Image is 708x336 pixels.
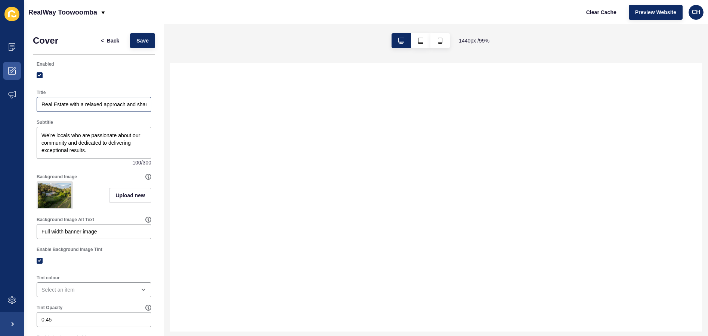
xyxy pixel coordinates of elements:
button: <Back [95,33,126,48]
span: < [101,37,104,44]
label: Background Image Alt Text [37,217,94,223]
label: Enabled [37,61,54,67]
button: Clear Cache [580,5,623,20]
span: Preview Website [635,9,676,16]
span: CH [692,9,700,16]
label: Title [37,90,46,95]
button: Preview Website [629,5,683,20]
span: Clear Cache [586,9,616,16]
label: Subtitle [37,119,53,125]
label: Tint colour [37,275,60,281]
img: 35c571a6d5aab0416015893404b6a47a.jpg [38,183,71,208]
p: RealWay Toowoomba [28,3,97,22]
button: Upload new [109,188,151,203]
span: Upload new [115,192,145,199]
span: Back [107,37,119,44]
label: Enable Background Image Tint [37,246,102,252]
span: 1440 px / 99 % [459,37,489,44]
label: Tint Opacity [37,305,62,311]
span: 300 [143,159,151,166]
div: open menu [37,282,151,297]
h1: Cover [33,35,58,46]
span: / [141,159,143,166]
span: Save [136,37,149,44]
textarea: We’re locals who are passionate about our community and dedicated to delivering exceptional results. [38,128,150,158]
label: Background Image [37,174,77,180]
span: 100 [132,159,141,166]
button: Save [130,33,155,48]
